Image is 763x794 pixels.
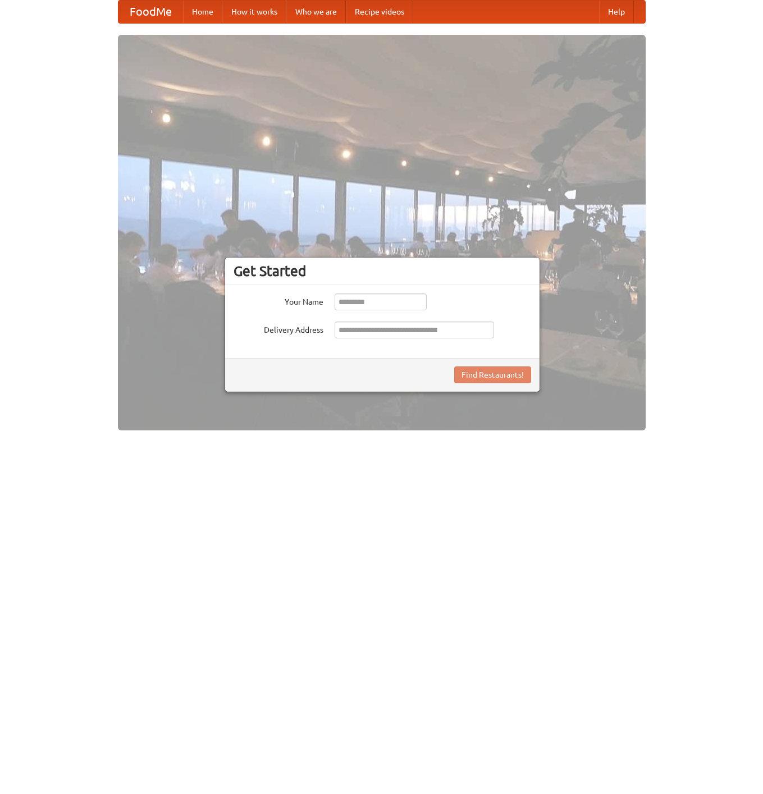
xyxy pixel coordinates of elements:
[234,293,323,307] label: Your Name
[183,1,222,23] a: Home
[599,1,634,23] a: Help
[234,263,531,279] h3: Get Started
[454,366,531,383] button: Find Restaurants!
[234,322,323,336] label: Delivery Address
[286,1,346,23] a: Who we are
[222,1,286,23] a: How it works
[118,1,183,23] a: FoodMe
[346,1,413,23] a: Recipe videos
